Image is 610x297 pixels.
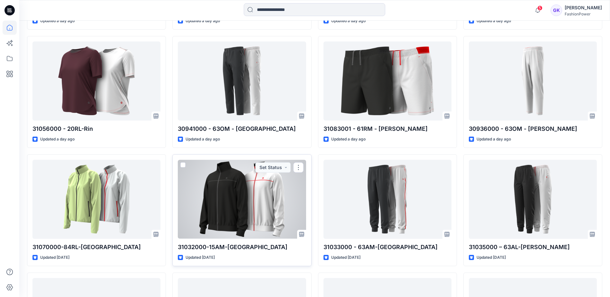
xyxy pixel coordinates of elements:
p: Updated a day ago [40,136,75,143]
p: Updated a day ago [331,136,366,143]
a: 31056000 - 20RL-Rin [32,41,160,120]
p: Updated a day ago [40,18,75,24]
a: 31032000-15AM-Milan [178,160,306,239]
a: 30936000 - 63OM - Norbert [469,41,597,120]
p: Updated a day ago [186,18,220,24]
a: 31035000 – 63AL-Molly [469,160,597,239]
p: Updated a day ago [186,136,220,143]
div: [PERSON_NAME] [565,4,602,12]
p: 31032000-15AM-[GEOGRAPHIC_DATA] [178,243,306,252]
div: FashionPower [565,12,602,16]
p: 30936000 - 63OM - [PERSON_NAME] [469,124,597,133]
p: Updated [DATE] [331,254,360,261]
p: Updated a day ago [331,18,366,24]
p: Updated [DATE] [477,254,506,261]
a: 30941000 - 63OM - Nixton [178,41,306,120]
p: 30941000 - 63OM - [GEOGRAPHIC_DATA] [178,124,306,133]
p: 31035000 – 63AL-[PERSON_NAME] [469,243,597,252]
p: Updated a day ago [477,136,511,143]
p: Updated [DATE] [186,254,215,261]
p: 31070000-84RL-[GEOGRAPHIC_DATA] [32,243,160,252]
span: 5 [537,5,542,11]
p: 31083001 - 61RM - [PERSON_NAME] [323,124,451,133]
p: 31033000 - 63AM-[GEOGRAPHIC_DATA] [323,243,451,252]
div: GK [551,4,562,16]
a: 31033000 - 63AM-Milan [323,160,451,239]
p: Updated a day ago [477,18,511,24]
p: Updated [DATE] [40,254,69,261]
p: 31056000 - 20RL-Rin [32,124,160,133]
a: 31083001 - 61RM - Ross [323,41,451,120]
a: 31070000-84RL-Roa [32,160,160,239]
